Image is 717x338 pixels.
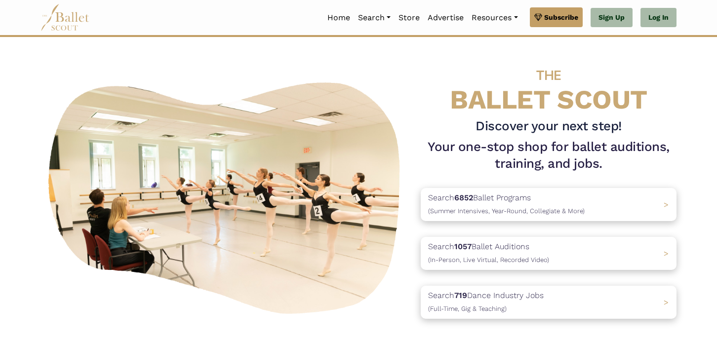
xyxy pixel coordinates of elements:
[428,191,585,217] p: Search Ballet Programs
[428,289,544,314] p: Search Dance Industry Jobs
[664,298,669,307] span: >
[421,57,677,114] h4: BALLET SCOUT
[544,12,578,23] span: Subscribe
[530,7,583,27] a: Subscribe
[421,237,677,270] a: Search1057Ballet Auditions(In-Person, Live Virtual, Recorded Video) >
[640,8,677,28] a: Log In
[428,256,549,263] span: (In-Person, Live Virtual, Recorded Video)
[454,291,467,300] b: 719
[428,207,585,215] span: (Summer Intensives, Year-Round, Collegiate & More)
[421,139,677,172] h1: Your one-stop shop for ballet auditions, training, and jobs.
[354,7,395,28] a: Search
[534,12,542,23] img: gem.svg
[454,242,472,251] b: 1057
[454,193,473,202] b: 6852
[664,249,669,258] span: >
[536,67,561,83] span: THE
[421,188,677,221] a: Search6852Ballet Programs(Summer Intensives, Year-Round, Collegiate & More)>
[428,305,507,312] span: (Full-Time, Gig & Teaching)
[664,200,669,209] span: >
[395,7,424,28] a: Store
[428,240,549,265] p: Search Ballet Auditions
[421,118,677,135] h3: Discover your next step!
[424,7,468,28] a: Advertise
[323,7,354,28] a: Home
[468,7,521,28] a: Resources
[421,286,677,319] a: Search719Dance Industry Jobs(Full-Time, Gig & Teaching) >
[40,72,413,320] img: A group of ballerinas talking to each other in a ballet studio
[591,8,633,28] a: Sign Up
